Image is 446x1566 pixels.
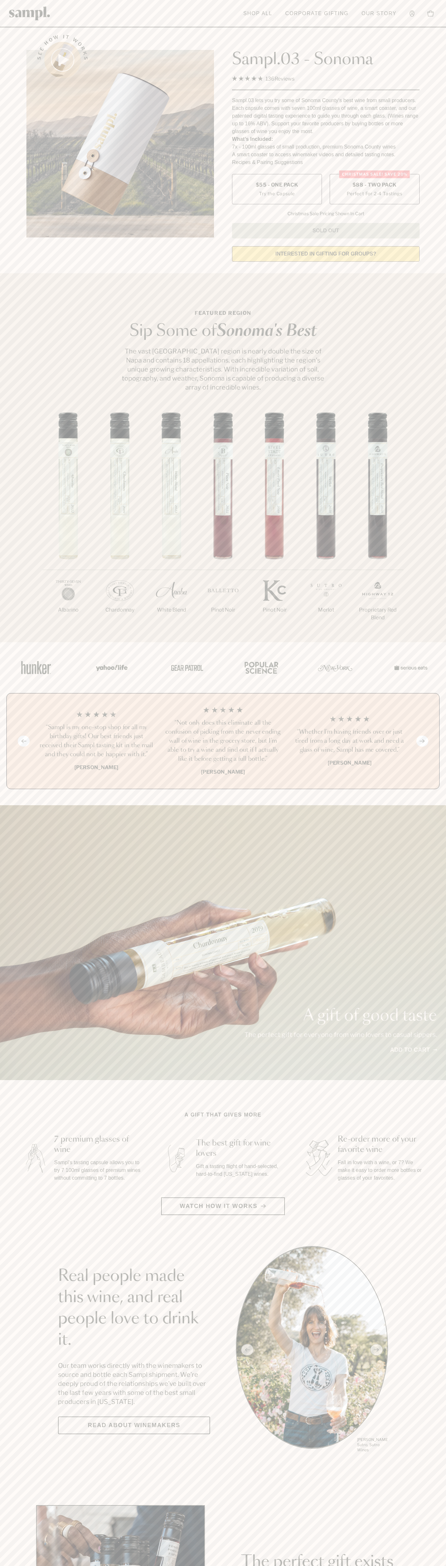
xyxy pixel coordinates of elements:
small: Try the Capsule [259,190,295,197]
b: [PERSON_NAME] [201,769,245,775]
div: Sampl.03 lets you try some of Sonoma County's best wine from small producers. Each capsule comes ... [232,97,420,135]
img: Artboard_1_c8cd28af-0030-4af1-819c-248e302c7f06_x450.png [17,654,55,681]
li: 7x - 100ml glasses of small production, premium Sonoma County wines [232,143,420,151]
p: A gift of good taste [244,1008,437,1024]
p: Albarino [43,606,94,614]
p: Merlot [300,606,352,614]
h3: Re-order more of your favorite wine [338,1134,425,1155]
li: 4 / 7 [197,412,249,634]
p: Featured Region [120,309,326,317]
div: 136Reviews [232,74,295,83]
img: Sampl.03 - Sonoma [26,50,214,237]
button: See how it works [44,42,81,78]
h3: “Sampl is my one-stop shop for all my birthday gifts! Our best friends just received their Sampl ... [38,723,155,759]
button: Sold Out [232,223,420,238]
li: 3 / 4 [291,706,408,776]
li: 3 / 7 [146,412,197,634]
li: A smart coaster to access winemaker videos and detailed tasting notes. [232,151,420,159]
li: Christmas Sale Pricing Shown In Cart [284,211,367,217]
img: Artboard_4_28b4d326-c26e-48f9-9c80-911f17d6414e_x450.png [241,654,280,681]
h1: Sampl.03 - Sonoma [232,50,420,69]
button: Previous slide [18,736,30,747]
span: Reviews [275,76,295,82]
button: Next slide [416,736,428,747]
p: The vast [GEOGRAPHIC_DATA] region is nearly double the size of Napa and contains 18 appellations,... [120,347,326,392]
div: slide 1 [236,1246,388,1454]
p: Pinot Noir [197,606,249,614]
li: 1 / 4 [38,706,155,776]
p: Sampl's tasting capsule allows you to try 7 100ml glasses of premium wines without committing to ... [54,1159,142,1182]
h3: “Whether I'm having friends over or just tired from a long day at work and need a glass of wine, ... [291,728,408,755]
li: 2 / 4 [165,706,281,776]
p: Gift a tasting flight of hand-selected, hard-to-find [US_STATE] wines. [196,1163,284,1178]
p: White Blend [146,606,197,614]
h2: A gift that gives more [185,1111,262,1119]
li: 1 / 7 [43,412,94,634]
a: Read about Winemakers [58,1416,210,1434]
b: [PERSON_NAME] [74,764,118,770]
img: Sampl logo [9,6,50,20]
li: 5 / 7 [249,412,300,634]
a: Corporate Gifting [282,6,352,21]
p: Proprietary Red Blend [352,606,403,622]
div: Christmas SALE! Save 20% [339,170,410,178]
a: Add to cart [390,1046,437,1054]
a: interested in gifting for groups? [232,246,420,262]
p: Our team works directly with the winemakers to source and bottle each Sampl shipment. We’re deepl... [58,1361,210,1406]
p: [PERSON_NAME] Sutro, Sutro Wines [357,1437,388,1453]
p: Chardonnay [94,606,146,614]
span: $88 - Two Pack [353,181,397,188]
h3: The best gift for wine lovers [196,1138,284,1159]
h3: 7 premium glasses of wine [54,1134,142,1155]
img: Artboard_7_5b34974b-f019-449e-91fb-745f8d0877ee_x450.png [391,654,429,681]
b: [PERSON_NAME] [328,760,372,766]
strong: What’s Included: [232,136,273,142]
span: $55 - One Pack [256,181,298,188]
li: 2 / 7 [94,412,146,634]
img: Artboard_5_7fdae55a-36fd-43f7-8bfd-f74a06a2878e_x450.png [166,654,205,681]
span: 136 [266,76,275,82]
a: Our Story [358,6,400,21]
h3: “Not only does this eliminate all the confusion of picking from the never ending wall of wine in ... [165,719,281,764]
img: Artboard_6_04f9a106-072f-468a-bdd7-f11783b05722_x450.png [92,654,130,681]
h2: Sip Some of [120,324,326,339]
p: The perfect gift for everyone from wine lovers to casual sippers. [244,1030,437,1039]
li: 6 / 7 [300,412,352,634]
img: Artboard_3_0b291449-6e8c-4d07-b2c2-3f3601a19cd1_x450.png [316,654,354,681]
em: Sonoma's Best [217,324,317,339]
p: Fall in love with a wine, or 7? We make it easy to order more bottles or glasses of your favorites. [338,1159,425,1182]
ul: carousel [236,1246,388,1454]
p: Pinot Noir [249,606,300,614]
a: Shop All [240,6,276,21]
h2: Real people made this wine, and real people love to drink it. [58,1266,210,1351]
li: Recipes & Pairing Suggestions [232,159,420,166]
li: 7 / 7 [352,412,403,642]
button: Watch how it works [161,1197,285,1215]
small: Perfect For 2-4 Tastings [347,190,402,197]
